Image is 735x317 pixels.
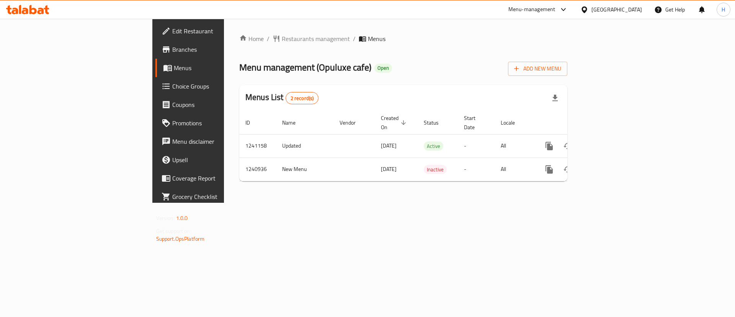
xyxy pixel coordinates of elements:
li: / [353,34,356,43]
th: Actions [534,111,620,135]
span: ID [245,118,260,127]
span: Coupons [172,100,269,109]
a: Coverage Report [155,169,275,187]
button: Add New Menu [508,62,567,76]
button: more [540,137,559,155]
span: Version: [156,213,175,223]
span: Edit Restaurant [172,26,269,36]
span: Restaurants management [282,34,350,43]
span: Grocery Checklist [172,192,269,201]
td: Updated [276,134,333,158]
nav: breadcrumb [239,34,567,43]
a: Support.OpsPlatform [156,234,205,244]
td: - [458,134,495,158]
a: Grocery Checklist [155,187,275,206]
span: [DATE] [381,164,397,174]
span: Get support on: [156,226,191,236]
button: Change Status [559,137,577,155]
span: Inactive [424,165,447,174]
td: All [495,134,534,158]
span: Start Date [464,113,485,132]
div: Total records count [286,92,319,104]
a: Menus [155,59,275,77]
span: Created On [381,113,408,132]
td: New Menu [276,158,333,181]
span: 2 record(s) [286,95,318,102]
span: Menu disclaimer [172,137,269,146]
a: Promotions [155,114,275,132]
span: Menus [174,63,269,72]
table: enhanced table [239,111,620,181]
a: Restaurants management [273,34,350,43]
span: Add New Menu [514,64,561,74]
span: Vendor [340,118,366,127]
span: [DATE] [381,141,397,151]
span: H [722,5,725,14]
a: Menu disclaimer [155,132,275,151]
span: Coverage Report [172,174,269,183]
div: Active [424,141,443,151]
span: Promotions [172,118,269,128]
span: Choice Groups [172,82,269,91]
span: Branches [172,45,269,54]
a: Edit Restaurant [155,22,275,40]
a: Coupons [155,95,275,114]
button: more [540,160,559,179]
a: Branches [155,40,275,59]
span: Active [424,142,443,151]
div: Open [374,64,392,73]
span: Upsell [172,155,269,164]
div: [GEOGRAPHIC_DATA] [591,5,642,14]
div: Export file [546,89,564,107]
a: Upsell [155,151,275,169]
td: - [458,158,495,181]
a: Choice Groups [155,77,275,95]
span: 1.0.0 [176,213,188,223]
td: All [495,158,534,181]
span: Open [374,65,392,71]
span: Menu management ( Opuluxe cafe ) [239,59,371,76]
span: Name [282,118,305,127]
h2: Menus List [245,92,318,104]
div: Menu-management [508,5,555,14]
button: Change Status [559,160,577,179]
span: Status [424,118,449,127]
span: Locale [501,118,525,127]
span: Menus [368,34,385,43]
